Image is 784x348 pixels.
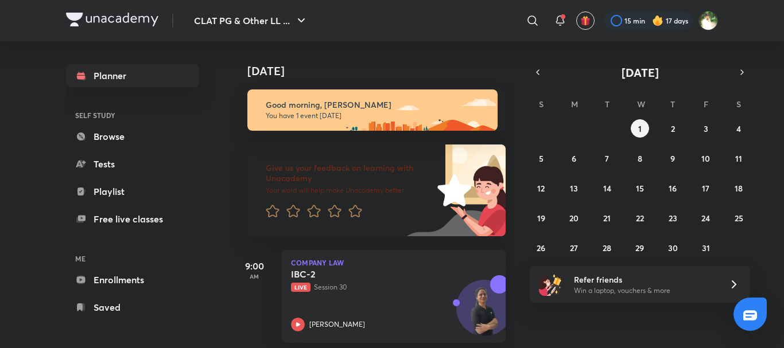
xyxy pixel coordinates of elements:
button: October 17, 2025 [697,179,715,197]
abbr: October 28, 2025 [603,243,611,253]
abbr: October 1, 2025 [638,123,642,134]
button: October 14, 2025 [598,179,616,197]
a: Planner [66,64,199,87]
span: Live [291,283,311,292]
abbr: Friday [704,99,708,110]
button: October 12, 2025 [532,179,550,197]
abbr: Monday [571,99,578,110]
button: October 9, 2025 [663,149,682,167]
a: Free live classes [66,208,199,230]
abbr: October 29, 2025 [635,243,644,253]
button: October 5, 2025 [532,149,550,167]
img: Avatar [457,286,512,341]
abbr: October 3, 2025 [704,123,708,134]
button: October 30, 2025 [663,238,682,257]
abbr: October 17, 2025 [702,183,709,194]
abbr: Tuesday [605,99,610,110]
abbr: October 6, 2025 [572,153,576,164]
p: You have 1 event [DATE] [266,111,487,120]
span: [DATE] [622,65,659,80]
img: Company Logo [66,13,158,26]
button: October 24, 2025 [697,209,715,227]
abbr: Sunday [539,99,544,110]
abbr: October 2, 2025 [671,123,675,134]
h6: Good morning, [PERSON_NAME] [266,100,487,110]
h6: Refer friends [574,273,715,286]
abbr: October 19, 2025 [537,213,545,224]
button: October 21, 2025 [598,209,616,227]
button: October 18, 2025 [729,179,748,197]
a: Tests [66,153,199,175]
button: October 31, 2025 [697,238,715,257]
abbr: Saturday [736,99,741,110]
p: [PERSON_NAME] [309,319,365,330]
button: [DATE] [546,64,734,80]
img: feedback_image [398,144,506,236]
abbr: October 26, 2025 [537,243,545,253]
abbr: Wednesday [637,99,645,110]
button: October 25, 2025 [729,209,748,227]
p: Company Law [291,259,496,266]
button: October 4, 2025 [729,119,748,138]
button: October 1, 2025 [631,119,649,138]
abbr: October 21, 2025 [603,213,611,224]
a: Browse [66,125,199,148]
abbr: October 25, 2025 [735,213,743,224]
a: Playlist [66,180,199,203]
p: AM [231,273,277,280]
abbr: Thursday [670,99,675,110]
h4: [DATE] [247,64,517,78]
abbr: October 27, 2025 [570,243,578,253]
button: October 23, 2025 [663,209,682,227]
h5: 9:00 [231,259,277,273]
abbr: October 15, 2025 [636,183,644,194]
button: October 13, 2025 [565,179,583,197]
button: October 6, 2025 [565,149,583,167]
button: October 28, 2025 [598,238,616,257]
button: October 29, 2025 [631,238,649,257]
abbr: October 13, 2025 [570,183,578,194]
a: Enrollments [66,268,199,291]
abbr: October 11, 2025 [735,153,742,164]
button: October 11, 2025 [729,149,748,167]
img: avatar [580,15,591,26]
button: October 22, 2025 [631,209,649,227]
abbr: October 4, 2025 [736,123,741,134]
abbr: October 20, 2025 [569,213,579,224]
abbr: October 8, 2025 [638,153,642,164]
abbr: October 24, 2025 [701,213,710,224]
img: referral [539,273,562,296]
p: Your word will help make Unacademy better [266,186,433,195]
h5: IBC-2 [291,268,434,280]
img: Harshal Jadhao [698,11,718,30]
abbr: October 23, 2025 [669,213,677,224]
button: October 3, 2025 [697,119,715,138]
abbr: October 9, 2025 [670,153,675,164]
a: Company Logo [66,13,158,29]
button: avatar [576,11,595,30]
button: October 19, 2025 [532,209,550,227]
h6: ME [66,249,199,268]
abbr: October 18, 2025 [735,183,743,194]
abbr: October 22, 2025 [636,213,644,224]
abbr: October 5, 2025 [539,153,544,164]
button: October 10, 2025 [697,149,715,167]
abbr: October 10, 2025 [701,153,710,164]
p: Session 30 [291,282,471,292]
button: October 7, 2025 [598,149,616,167]
button: October 8, 2025 [631,149,649,167]
abbr: October 31, 2025 [702,243,710,253]
button: October 20, 2025 [565,209,583,227]
img: streak [652,15,663,26]
h6: SELF STUDY [66,105,199,125]
button: October 26, 2025 [532,238,550,257]
h6: Give us your feedback on learning with Unacademy [266,163,433,183]
abbr: October 12, 2025 [537,183,545,194]
abbr: October 30, 2025 [668,243,678,253]
button: October 27, 2025 [565,238,583,257]
abbr: October 7, 2025 [605,153,609,164]
a: Saved [66,296,199,319]
p: Win a laptop, vouchers & more [574,286,715,296]
abbr: October 14, 2025 [603,183,611,194]
img: morning [247,89,498,131]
